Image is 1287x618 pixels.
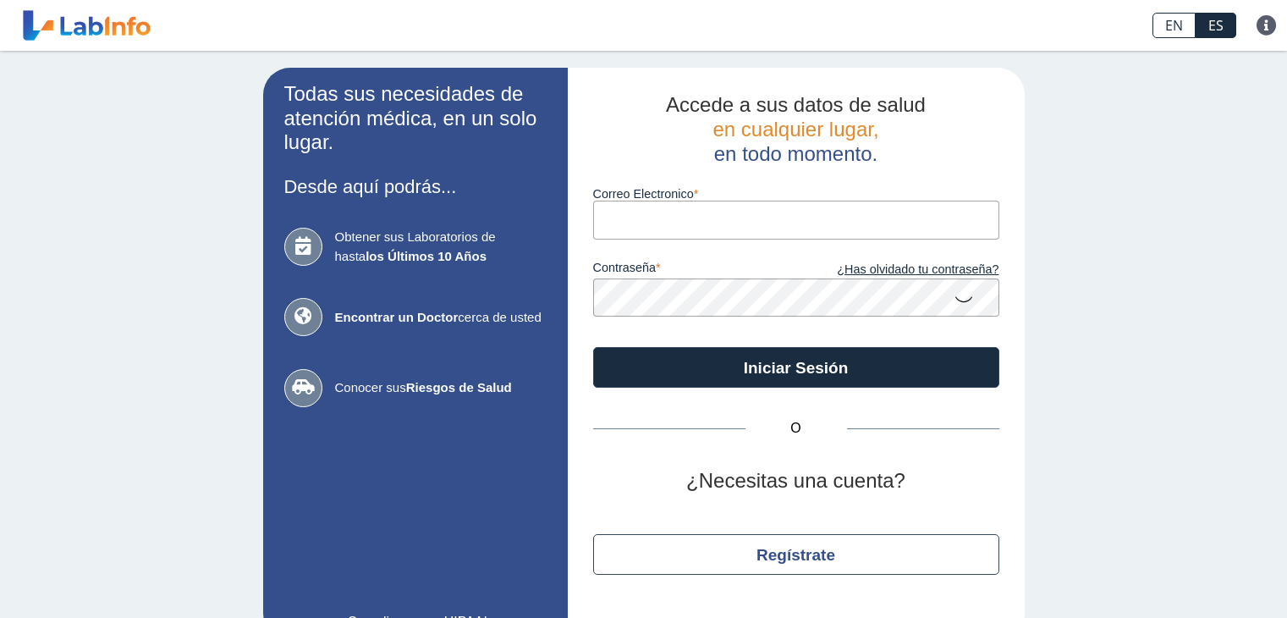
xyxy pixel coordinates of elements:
span: Accede a sus datos de salud [666,93,926,116]
b: los Últimos 10 Años [366,249,487,263]
label: contraseña [593,261,796,279]
span: cerca de usted [335,308,547,328]
h2: ¿Necesitas una cuenta? [593,469,999,494]
button: Regístrate [593,534,999,575]
b: Encontrar un Doctor [335,310,459,324]
span: Obtener sus Laboratorios de hasta [335,228,547,266]
a: ES [1196,13,1236,38]
a: ¿Has olvidado tu contraseña? [796,261,999,279]
span: O [745,418,847,439]
span: en cualquier lugar, [712,118,878,141]
b: Riesgos de Salud [406,380,512,395]
label: Correo Electronico [593,187,999,201]
span: en todo momento. [714,142,877,165]
button: Iniciar Sesión [593,347,999,388]
span: Conocer sus [335,378,547,398]
h3: Desde aquí podrás... [284,176,547,197]
h2: Todas sus necesidades de atención médica, en un solo lugar. [284,82,547,155]
a: EN [1152,13,1196,38]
